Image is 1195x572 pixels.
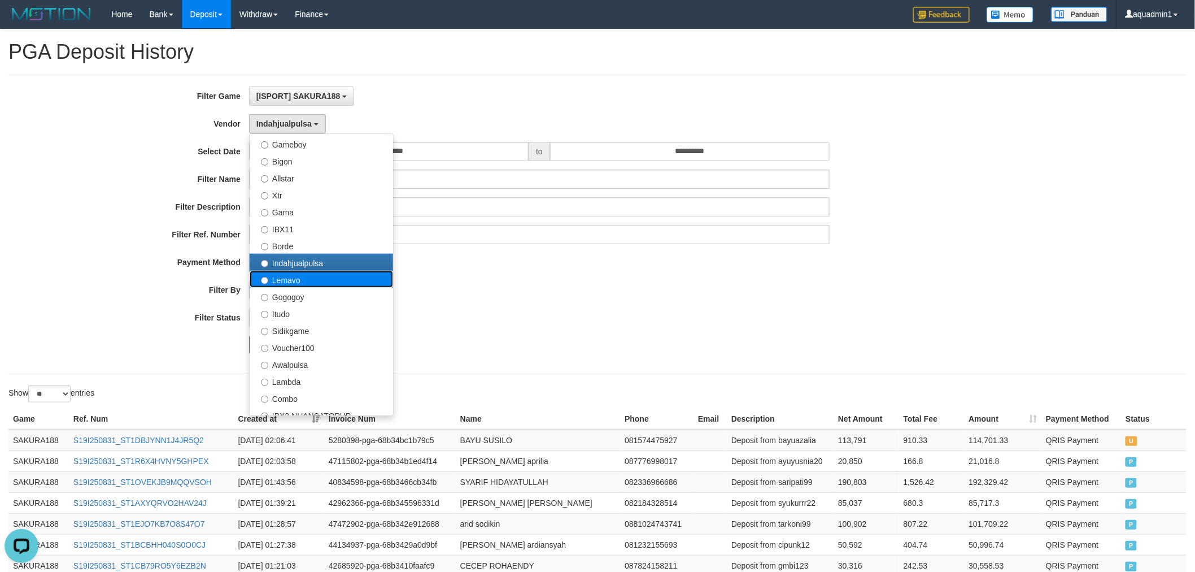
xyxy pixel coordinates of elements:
[261,413,268,420] input: IBX3 NUANSATOPUP
[1126,499,1137,509] span: PAID
[964,534,1041,555] td: 50,996.74
[834,430,899,451] td: 113,791
[899,492,965,513] td: 680.3
[1041,513,1121,534] td: QRIS Payment
[1041,534,1121,555] td: QRIS Payment
[727,513,834,534] td: Deposit from tarkoni99
[899,534,965,555] td: 404.74
[834,450,899,471] td: 20,850
[899,450,965,471] td: 166.8
[234,513,324,534] td: [DATE] 01:28:57
[964,450,1041,471] td: 21,016.8
[899,471,965,492] td: 1,526.42
[73,540,206,549] a: S19I250831_ST1BCBHH040S0O0CJ
[727,534,834,555] td: Deposit from cipunk12
[261,396,268,403] input: Combo
[964,471,1041,492] td: 192,329.42
[987,7,1034,23] img: Button%20Memo.svg
[234,471,324,492] td: [DATE] 01:43:56
[913,7,970,23] img: Feedback.jpg
[899,513,965,534] td: 807.22
[727,450,834,471] td: Deposit from ayuyusnia20
[261,243,268,250] input: Borde
[456,492,620,513] td: [PERSON_NAME] [PERSON_NAME]
[73,499,207,508] a: S19I250831_ST1AXYQRVO2HAV24J
[964,409,1041,430] th: Amount: activate to sort column ascending
[250,237,393,254] label: Borde
[250,305,393,322] label: Itudo
[8,430,69,451] td: SAKURA188
[28,385,71,402] select: Showentries
[261,379,268,386] input: Lambda
[834,409,899,430] th: Net Amount
[250,135,393,152] label: Gameboy
[69,409,234,430] th: Ref. Num
[250,406,393,423] label: IBX3 NUANSATOPUP
[250,169,393,186] label: Allstar
[456,450,620,471] td: [PERSON_NAME] aprilia
[1126,478,1137,488] span: PAID
[456,513,620,534] td: arid sodikin
[899,430,965,451] td: 910.33
[250,339,393,356] label: Voucher100
[250,186,393,203] label: Xtr
[234,430,324,451] td: [DATE] 02:06:41
[261,345,268,352] input: Voucher100
[73,436,204,445] a: S19I250831_ST1DBJYNN1J4JR5Q2
[261,192,268,200] input: Xtr
[73,457,209,466] a: S19I250831_ST1R6X4HVNY5GHPEX
[1121,409,1187,430] th: Status
[8,6,94,23] img: MOTION_logo.png
[249,86,354,106] button: [ISPORT] SAKURA188
[324,513,456,534] td: 47472902-pga-68b342e912688
[250,152,393,169] label: Bigon
[727,430,834,451] td: Deposit from bayuazalia
[250,356,393,372] label: Awalpulsa
[620,513,694,534] td: 0881024743741
[964,492,1041,513] td: 85,717.3
[727,409,834,430] th: Description
[256,92,341,101] span: [ISPORT] SAKURA188
[620,409,694,430] th: Phone
[250,254,393,271] label: Indahjualpulsa
[234,534,324,555] td: [DATE] 01:27:38
[261,141,268,149] input: Gameboy
[5,5,38,38] button: Open LiveChat chat widget
[324,492,456,513] td: 42962366-pga-68b345596331d
[261,158,268,166] input: Bigon
[456,409,620,430] th: Name
[1041,409,1121,430] th: Payment Method
[261,175,268,183] input: Allstar
[620,492,694,513] td: 082184328514
[1041,492,1121,513] td: QRIS Payment
[620,450,694,471] td: 087776998017
[964,513,1041,534] td: 101,709.22
[1051,7,1107,22] img: panduan.png
[456,534,620,555] td: [PERSON_NAME] ardiansyah
[249,114,326,133] button: Indahjualpulsa
[324,430,456,451] td: 5280398-pga-68b34bc1b79c5
[234,450,324,471] td: [DATE] 02:03:58
[250,288,393,305] label: Gogogoy
[964,430,1041,451] td: 114,701.33
[1126,520,1137,530] span: PAID
[261,260,268,267] input: Indahjualpulsa
[324,450,456,471] td: 47115802-pga-68b34b1ed4f14
[250,203,393,220] label: Gama
[1126,457,1137,467] span: PAID
[1126,436,1137,446] span: UNPAID
[8,450,69,471] td: SAKURA188
[620,534,694,555] td: 081232155693
[834,513,899,534] td: 100,902
[324,534,456,555] td: 44134937-pga-68b3429a0d9bf
[261,362,268,369] input: Awalpulsa
[250,372,393,389] label: Lambda
[250,271,393,288] label: Lemavo
[250,322,393,339] label: Sidikgame
[529,142,550,161] span: to
[8,492,69,513] td: SAKURA188
[324,409,456,430] th: Invoice Num
[261,226,268,233] input: IBX11
[261,311,268,318] input: Itudo
[1041,450,1121,471] td: QRIS Payment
